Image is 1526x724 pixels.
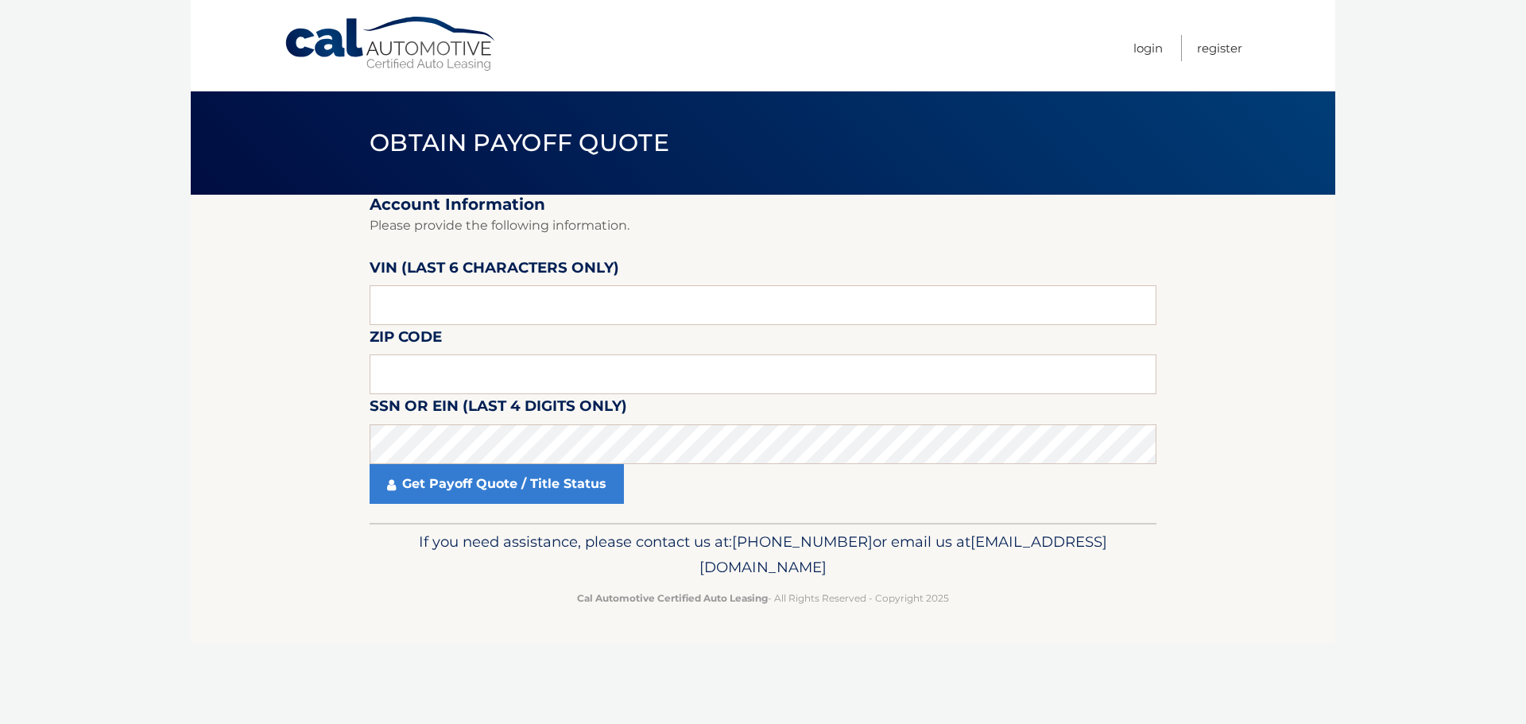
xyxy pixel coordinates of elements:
label: VIN (last 6 characters only) [370,256,619,285]
p: - All Rights Reserved - Copyright 2025 [380,590,1146,606]
strong: Cal Automotive Certified Auto Leasing [577,592,768,604]
a: Cal Automotive [284,16,498,72]
a: Login [1133,35,1163,61]
span: Obtain Payoff Quote [370,128,669,157]
label: SSN or EIN (last 4 digits only) [370,394,627,424]
a: Register [1197,35,1242,61]
label: Zip Code [370,325,442,354]
a: Get Payoff Quote / Title Status [370,464,624,504]
p: Please provide the following information. [370,215,1156,237]
span: [PHONE_NUMBER] [732,532,873,551]
p: If you need assistance, please contact us at: or email us at [380,529,1146,580]
h2: Account Information [370,195,1156,215]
